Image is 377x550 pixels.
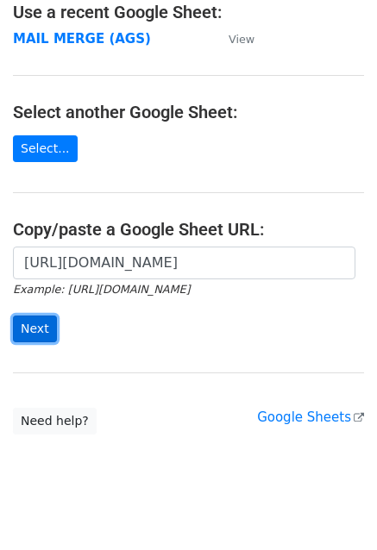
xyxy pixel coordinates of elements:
iframe: Chat Widget [291,467,377,550]
small: View [229,33,254,46]
small: Example: [URL][DOMAIN_NAME] [13,283,190,296]
h4: Select another Google Sheet: [13,102,364,122]
h4: Copy/paste a Google Sheet URL: [13,219,364,240]
a: View [211,31,254,47]
a: Select... [13,135,78,162]
a: Google Sheets [257,409,364,425]
input: Next [13,316,57,342]
a: MAIL MERGE (AGS) [13,31,151,47]
h4: Use a recent Google Sheet: [13,2,364,22]
a: Need help? [13,408,97,434]
input: Paste your Google Sheet URL here [13,247,355,279]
